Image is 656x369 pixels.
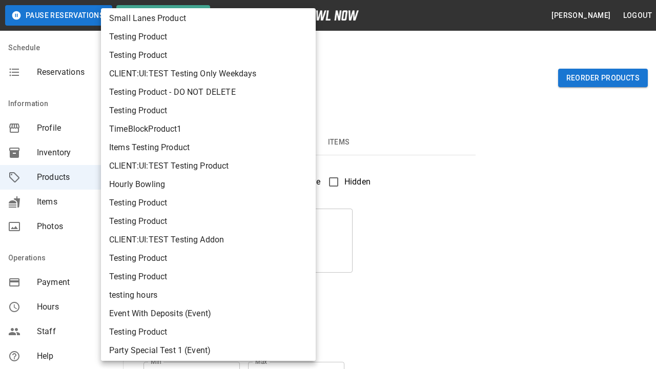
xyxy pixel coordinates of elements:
[101,194,316,212] li: Testing Product
[101,268,316,286] li: Testing Product
[101,138,316,157] li: Items Testing Product
[101,157,316,175] li: CLIENT:UI:TEST Testing Product
[101,175,316,194] li: Hourly Bowling
[101,65,316,83] li: CLIENT:UI:TEST Testing Only Weekdays
[101,231,316,249] li: CLIENT:UI:TEST Testing Addon
[101,28,316,46] li: Testing Product
[101,9,316,28] li: Small Lanes Product
[101,341,316,360] li: Party Special Test 1 (Event)
[101,286,316,304] li: testing hours
[101,249,316,268] li: Testing Product
[101,323,316,341] li: Testing Product
[101,120,316,138] li: TimeBlockProduct1
[101,101,316,120] li: Testing Product
[101,212,316,231] li: Testing Product
[101,83,316,101] li: Testing Product - DO NOT DELETE
[101,46,316,65] li: Testing Product
[101,304,316,323] li: Event With Deposits (Event)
